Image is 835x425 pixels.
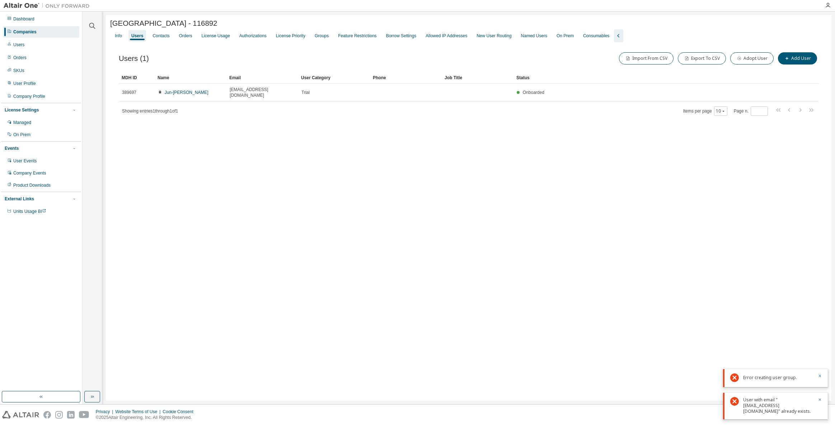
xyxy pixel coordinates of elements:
[2,411,39,419] img: altair_logo.svg
[557,33,574,39] div: On Prem
[477,33,511,39] div: New User Routing
[13,209,46,214] span: Units Usage BI
[315,33,329,39] div: Groups
[153,33,169,39] div: Contacts
[201,33,230,39] div: License Usage
[521,33,547,39] div: Named Users
[301,90,310,95] span: Trial
[110,19,217,28] span: [GEOGRAPHIC_DATA] - 116892
[583,33,609,39] div: Consumables
[743,397,813,414] div: User with email "[EMAIL_ADDRESS][DOMAIN_NAME]" already exists.
[96,415,198,421] p: © 2025 Altair Engineering, Inc. All Rights Reserved.
[678,52,726,65] button: Export To CSV
[115,33,122,39] div: Info
[165,90,208,95] a: Jun-[PERSON_NAME]
[43,411,51,419] img: facebook.svg
[445,72,511,83] div: Job Title
[5,196,34,202] div: External Links
[276,33,305,39] div: License Priority
[13,16,34,22] div: Dashboard
[516,72,775,83] div: Status
[13,55,27,61] div: Orders
[131,33,143,39] div: Users
[5,107,39,113] div: License Settings
[4,2,93,9] img: Altair One
[230,87,295,98] span: [EMAIL_ADDRESS][DOMAIN_NAME]
[5,145,19,151] div: Events
[13,42,24,48] div: Users
[179,33,192,39] div: Orders
[13,81,36,86] div: User Profile
[115,409,163,415] div: Website Terms of Use
[734,106,768,116] span: Page n.
[13,94,45,99] div: Company Profile
[338,33,376,39] div: Feature Restrictions
[523,90,544,95] span: Onboarded
[122,109,178,114] span: Showing entries 1 through 1 of 1
[67,411,75,419] img: linkedin.svg
[122,90,136,95] span: 389697
[13,29,37,35] div: Companies
[386,33,417,39] div: Borrow Settings
[122,72,152,83] div: MDH ID
[79,411,89,419] img: youtube.svg
[716,108,726,114] button: 10
[619,52,674,65] button: Import From CSV
[119,54,149,63] span: Users (1)
[683,106,727,116] span: Items per page
[778,52,817,65] button: Add User
[743,373,813,382] div: Error creating user group.
[96,409,115,415] div: Privacy
[163,409,197,415] div: Cookie Consent
[13,132,31,138] div: On Prem
[730,52,774,65] button: Adopt User
[158,72,224,83] div: Name
[229,72,295,83] div: Email
[13,68,24,73] div: SKUs
[55,411,63,419] img: instagram.svg
[426,33,467,39] div: Allowed IP Addresses
[13,120,31,125] div: Managed
[13,170,46,176] div: Company Events
[301,72,367,83] div: User Category
[13,158,37,164] div: User Events
[239,33,267,39] div: Authorizations
[373,72,439,83] div: Phone
[13,182,51,188] div: Product Downloads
